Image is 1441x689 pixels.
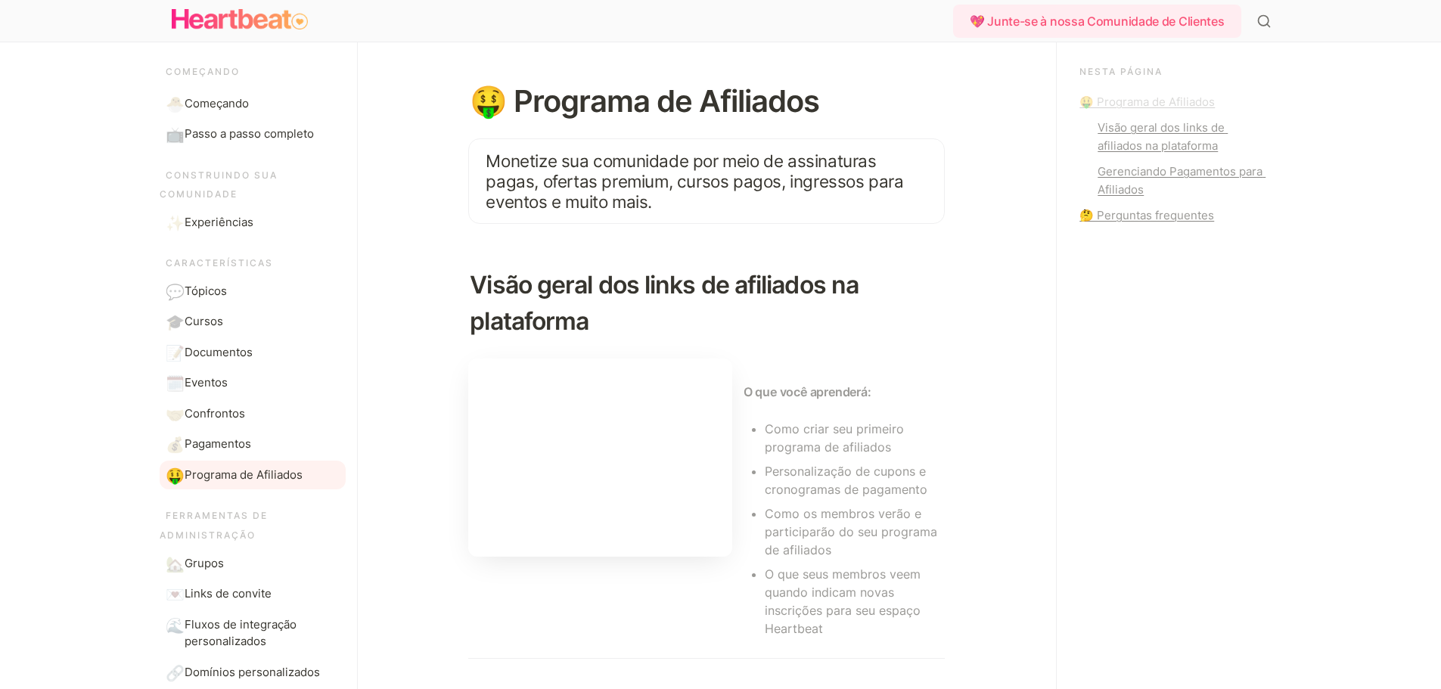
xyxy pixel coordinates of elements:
font: Eventos [185,375,228,390]
font: ✨ [166,214,185,232]
font: Monetize sua comunidade por meio de assinaturas pagas, ofertas premium, cursos pagos, ingressos p... [486,151,908,212]
font: Tópicos [185,284,227,298]
font: 🗓️ [166,374,185,393]
font: 🔗 [166,664,185,682]
a: 🤝Confrontos [160,399,346,429]
font: Gerenciando Pagamentos para Afiliados [1098,164,1266,197]
font: 🏡 [166,555,185,573]
font: 🤔 Perguntas frequentes [1079,208,1214,222]
a: 📺Passo a passo completo [160,119,346,149]
font: O que você aprenderá: [744,384,871,399]
font: Começando [185,96,249,110]
a: 🐣Começando [160,89,346,119]
font: Visão geral dos links de afiliados na plataforma [1098,120,1228,153]
a: Visão geral dos links de afiliados na plataforma [1079,119,1265,155]
a: 🌊Fluxos de integração personalizados [160,610,346,656]
font: Como os membros verão e participarão do seu programa de afiliados [765,506,941,557]
a: 💌Links de convite [160,579,346,609]
font: 📺 [166,126,185,144]
font: 📝 [166,344,185,362]
a: 🤑 Programa de Afiliados [1079,93,1265,111]
font: 💰 [166,436,185,454]
font: 🤝 [166,405,185,424]
font: Domínios personalizados [185,665,320,679]
a: 🤔 Perguntas frequentes [1079,206,1265,225]
font: Grupos [185,556,224,570]
font: 💬 [166,283,185,301]
font: Começando [166,66,240,77]
font: Como criar seu primeiro programa de afiliados [765,421,908,455]
font: Experiências [185,215,253,229]
a: 📝Documentos [160,338,346,368]
font: O que seus membros veem quando indicam novas inscrições para seu espaço Heartbeat [765,566,924,636]
font: Ferramentas de administração [160,510,272,541]
font: 🤑 Programa de Afiliados [470,82,819,119]
font: 🌊 [166,616,185,635]
font: 💖 Junte-se à nossa Comunidade de Clientes [970,14,1225,29]
font: Cursos [185,314,223,328]
font: Links de convite [185,586,272,601]
font: Passo a passo completo [185,126,314,141]
font: Construindo sua comunidade [160,169,281,200]
font: Personalização de cupons e cronogramas de pagamento [765,464,930,497]
font: Nesta página [1079,66,1163,77]
a: 💖 Junte-se à nossa Comunidade de Clientes [953,5,1247,38]
a: 🤑Programa de Afiliados [160,461,346,490]
a: ✨Experiências [160,208,346,237]
a: Gerenciando Pagamentos para Afiliados [1079,163,1265,199]
img: Logotipo [172,5,308,35]
font: Características [166,257,273,268]
font: Documentos [185,345,253,359]
a: 💰Pagamentos [160,430,346,459]
a: 🔗Domínios personalizados [160,658,346,687]
font: 🤑 [166,467,185,485]
a: 🏡Grupos [160,549,346,579]
font: Fluxos de integração personalizados [185,617,300,649]
a: 💬Tópicos [160,277,346,306]
font: Confrontos [185,406,245,421]
a: 🎓Cursos [160,307,346,337]
font: 💌 [166,585,185,604]
font: 🐣 [166,95,185,113]
iframe: www.loom.com [468,358,732,556]
font: Pagamentos [185,436,251,451]
font: Programa de Afiliados [185,467,303,482]
font: 🎓 [166,313,185,331]
font: 🤑 Programa de Afiliados [1079,95,1215,109]
font: Visão geral dos links de afiliados na plataforma [470,270,864,336]
a: 🗓️Eventos [160,368,346,398]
